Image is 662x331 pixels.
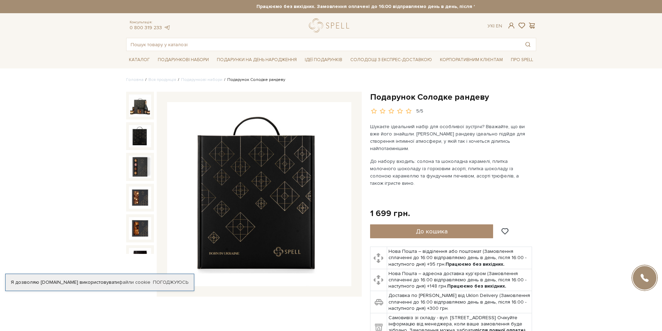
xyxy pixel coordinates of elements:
img: Подарунок Солодке рандеву [129,248,151,270]
a: Погоджуюсь [153,279,188,286]
td: Нова Пошта – адресна доставка кур'єром (Замовлення сплаченні до 16:00 відправляємо день в день, п... [387,269,532,291]
a: Корпоративним клієнтам [437,54,506,66]
span: Каталог [126,55,153,65]
div: Ук [488,23,502,29]
input: Пошук товару у каталозі [126,38,520,51]
div: 1 699 грн. [370,208,410,219]
span: Консультація: [130,20,171,25]
img: Подарунок Солодке рандеву [129,125,151,147]
b: Працюємо без вихідних. [447,283,506,289]
span: Подарунки на День народження [214,55,300,65]
a: Солодощі з експрес-доставкою [348,54,435,66]
img: Подарунок Солодке рандеву [129,187,151,209]
a: logo [309,18,352,33]
p: Шукаєте ідеальний набір для особливої зустрічі? Вважайте, що ви вже його знайшли. [PERSON_NAME] р... [370,123,533,152]
span: Про Spell [508,55,536,65]
a: 0 800 319 233 [130,25,162,31]
button: До кошика [370,224,493,238]
img: Подарунок Солодке рандеву [129,156,151,178]
li: Подарунок Солодке рандеву [222,77,285,83]
img: Подарунок Солодке рандеву [129,94,151,117]
a: En [496,23,502,29]
p: До набору входить: солона та шоколадна карамелі, плитка молочного шоколаду із горіховим асорті, п... [370,158,533,187]
td: Нова Пошта – відділення або поштомат (Замовлення сплаченні до 16:00 відправляємо день в день, піс... [387,247,532,269]
a: файли cookie [119,279,150,285]
span: До кошика [416,227,448,235]
td: Доставка по [PERSON_NAME] від Uklon Delivery (Замовлення сплаченні до 16:00 відправляємо день в д... [387,291,532,313]
b: Працюємо без вихідних. [446,261,505,267]
span: Подарункові набори [155,55,212,65]
img: Подарунок Солодке рандеву [129,217,151,239]
a: telegram [164,25,171,31]
span: Ідеї подарунків [302,55,345,65]
a: Подарункові набори [181,77,222,82]
h1: Подарунок Солодке рандеву [370,92,536,102]
span: | [493,23,495,29]
button: Пошук товару у каталозі [520,38,536,51]
a: Головна [126,77,144,82]
a: Вся продукція [148,77,176,82]
strong: Працюємо без вихідних. Замовлення оплачені до 16:00 відправляємо день в день, після 16:00 - насту... [188,3,598,10]
img: Подарунок Солодке рандеву [167,102,351,286]
div: 5/5 [416,108,423,115]
div: Я дозволяю [DOMAIN_NAME] використовувати [6,279,194,286]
